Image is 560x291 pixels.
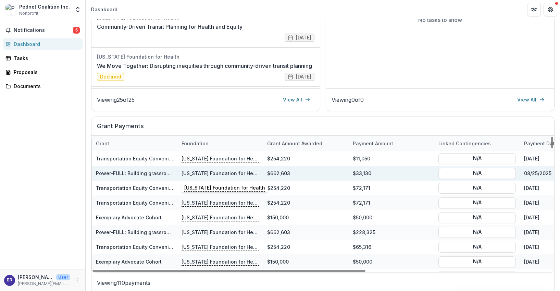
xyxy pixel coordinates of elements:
[263,210,349,225] div: $150,000
[97,62,312,70] a: We Move Together: Disrupting inequities through community-driven transit planning
[438,241,516,252] button: N/A
[96,156,175,161] a: Transportation Equity Convening
[438,227,516,238] button: N/A
[3,38,83,50] a: Dashboard
[92,136,177,151] div: Grant
[97,122,549,135] h2: Grant Payments
[177,140,213,147] div: Foundation
[263,225,349,240] div: $662,603
[73,3,83,16] button: Open entity switcher
[527,3,541,16] button: Partners
[349,225,434,240] div: $228,325
[263,254,349,269] div: $150,000
[96,229,358,235] a: Power-FULL: Building grassroots advocacy capacity and a new model of community-centric decision-m...
[438,153,516,164] button: N/A
[18,281,70,287] p: [PERSON_NAME][EMAIL_ADDRESS][DOMAIN_NAME]
[263,151,349,166] div: $254,220
[349,254,434,269] div: $50,000
[182,155,259,162] p: [US_STATE] Foundation for Health
[97,279,549,287] p: Viewing 110 payments
[349,240,434,254] div: $65,316
[88,4,120,14] nav: breadcrumb
[349,136,434,151] div: Payment Amount
[182,199,259,206] p: [US_STATE] Foundation for Health
[18,274,53,281] p: [PERSON_NAME]
[5,4,16,15] img: Pednet Coalition Inc.
[14,40,77,48] div: Dashboard
[96,170,358,176] a: Power-FULL: Building grassroots advocacy capacity and a new model of community-centric decision-m...
[182,169,259,177] p: [US_STATE] Foundation for Health
[177,136,263,151] div: Foundation
[14,69,77,76] div: Proposals
[7,278,12,282] div: Becky Reed
[97,96,135,104] p: Viewing 25 of 25
[349,195,434,210] div: $72,171
[263,240,349,254] div: $254,220
[438,271,516,282] button: N/A
[3,25,83,36] button: Notifications5
[349,166,434,181] div: $33,130
[438,212,516,223] button: N/A
[97,23,242,31] a: Community-Driven Transit Planning for Health and Equity
[279,94,314,105] a: View All
[263,136,349,151] div: Grant amount awarded
[96,259,162,265] a: Exemplary Advocate Cohort
[263,195,349,210] div: $254,220
[438,197,516,208] button: N/A
[91,6,117,13] div: Dashboard
[56,274,70,280] p: User
[513,94,549,105] a: View All
[14,83,77,90] div: Documents
[544,3,557,16] button: Get Help
[434,136,520,151] div: Linked Contingencies
[14,54,77,62] div: Tasks
[263,166,349,181] div: $662,603
[349,210,434,225] div: $50,000
[332,96,364,104] p: Viewing 0 of 0
[182,214,259,221] p: [US_STATE] Foundation for Health
[438,182,516,193] button: N/A
[3,66,83,78] a: Proposals
[438,168,516,179] button: N/A
[73,276,81,284] button: More
[438,256,516,267] button: N/A
[19,3,70,10] div: Pednet Coalition Inc.
[96,244,175,250] a: Transportation Equity Convening
[14,27,73,33] span: Notifications
[434,140,495,147] div: Linked Contingencies
[182,228,259,236] p: [US_STATE] Foundation for Health
[349,151,434,166] div: $11,050
[96,185,175,191] a: Transportation Equity Convening
[418,16,462,24] p: No tasks to show
[92,140,113,147] div: Grant
[96,215,162,220] a: Exemplary Advocate Cohort
[19,10,38,16] span: Nonprofit
[349,140,397,147] div: Payment Amount
[73,27,80,34] span: 5
[3,52,83,64] a: Tasks
[349,181,434,195] div: $72,171
[349,269,434,284] div: $20,000
[263,140,326,147] div: Grant amount awarded
[182,258,259,265] p: [US_STATE] Foundation for Health
[96,200,175,206] a: Transportation Equity Convening
[182,184,259,192] p: [US_STATE] Foundation for Health
[3,81,83,92] a: Documents
[263,181,349,195] div: $254,220
[182,243,259,251] p: [US_STATE] Foundation for Health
